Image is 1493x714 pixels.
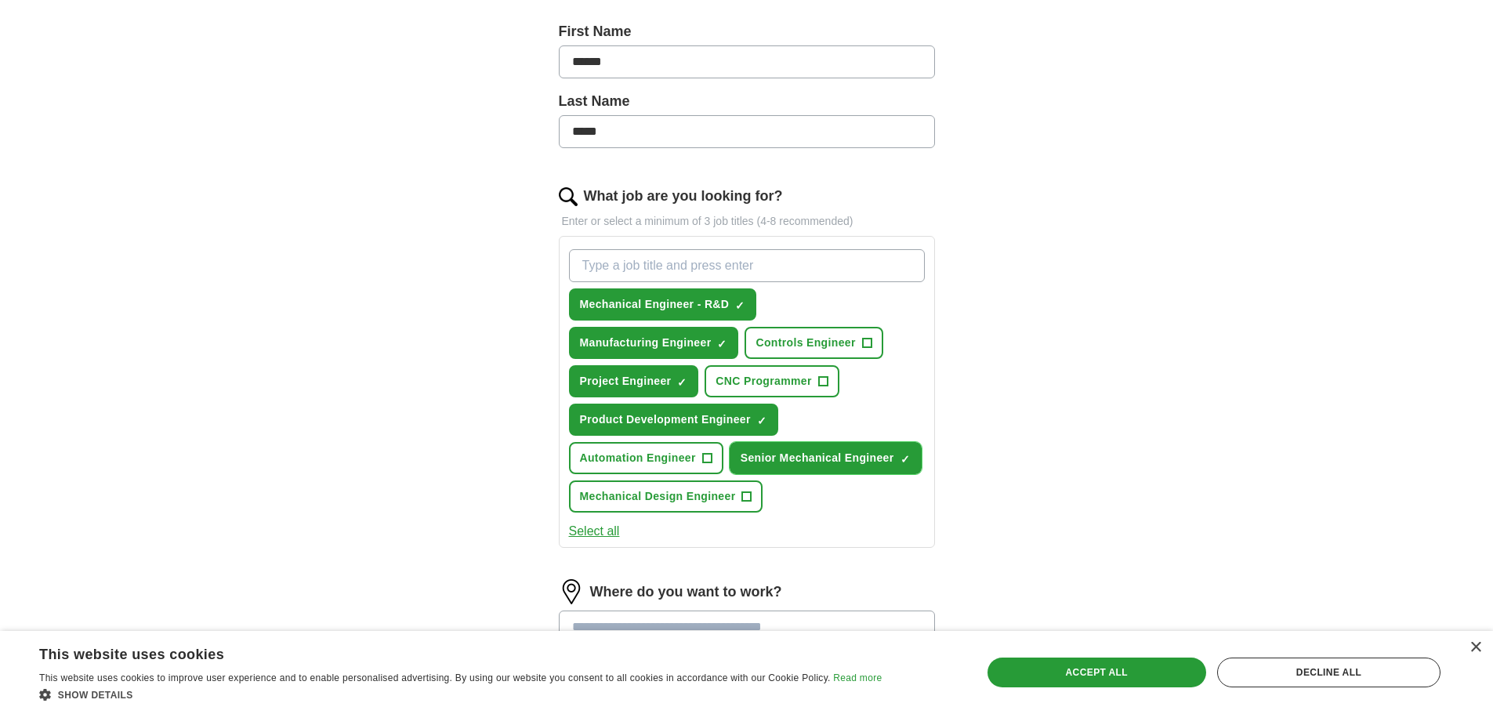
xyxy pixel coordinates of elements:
[569,442,723,474] button: Automation Engineer
[39,672,831,683] span: This website uses cookies to improve user experience and to enable personalised advertising. By u...
[580,488,736,505] span: Mechanical Design Engineer
[39,687,882,702] div: Show details
[580,296,730,313] span: Mechanical Engineer - R&D
[757,415,766,427] span: ✓
[901,453,910,466] span: ✓
[756,335,855,351] span: Controls Engineer
[716,373,811,390] span: CNC Programmer
[569,404,778,436] button: Product Development Engineer✓
[569,327,739,359] button: Manufacturing Engineer✓
[569,365,699,397] button: Project Engineer✓
[590,582,782,603] label: Where do you want to work?
[559,21,935,42] label: First Name
[1217,658,1440,687] div: Decline all
[584,186,783,207] label: What job are you looking for?
[39,640,843,664] div: This website uses cookies
[1469,642,1481,654] div: Close
[569,480,763,513] button: Mechanical Design Engineer
[735,299,745,312] span: ✓
[58,690,133,701] span: Show details
[559,579,584,604] img: location.png
[677,376,687,389] span: ✓
[705,365,839,397] button: CNC Programmer
[745,327,882,359] button: Controls Engineer
[569,249,925,282] input: Type a job title and press enter
[559,187,578,206] img: search.png
[569,522,620,541] button: Select all
[730,442,922,474] button: Senior Mechanical Engineer✓
[580,373,672,390] span: Project Engineer
[580,411,751,428] span: Product Development Engineer
[833,672,882,683] a: Read more, opens a new window
[987,658,1206,687] div: Accept all
[559,91,935,112] label: Last Name
[717,338,727,350] span: ✓
[559,213,935,230] p: Enter or select a minimum of 3 job titles (4-8 recommended)
[580,335,712,351] span: Manufacturing Engineer
[569,288,757,321] button: Mechanical Engineer - R&D✓
[741,450,894,466] span: Senior Mechanical Engineer
[580,450,696,466] span: Automation Engineer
